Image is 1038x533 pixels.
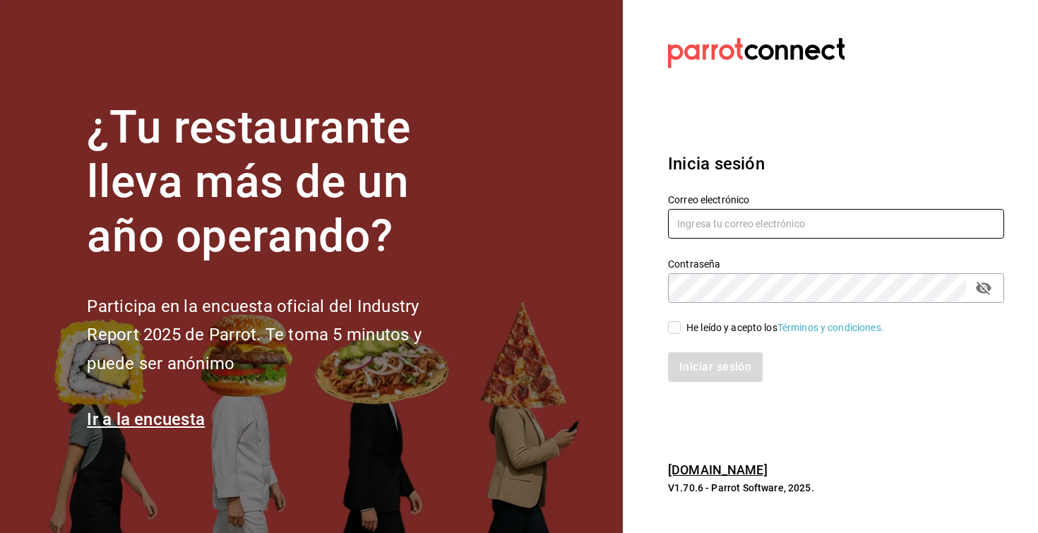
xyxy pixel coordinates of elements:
a: Términos y condiciones. [777,322,884,333]
button: passwordField [972,276,996,300]
h2: Participa en la encuesta oficial del Industry Report 2025 de Parrot. Te toma 5 minutos y puede se... [87,292,468,378]
label: Contraseña [668,259,1004,269]
p: V1.70.6 - Parrot Software, 2025. [668,481,1004,495]
a: [DOMAIN_NAME] [668,462,768,477]
div: He leído y acepto los [686,321,884,335]
h1: ¿Tu restaurante lleva más de un año operando? [87,101,468,263]
label: Correo electrónico [668,195,1004,205]
a: Ir a la encuesta [87,409,205,429]
input: Ingresa tu correo electrónico [668,209,1004,239]
h3: Inicia sesión [668,151,1004,176]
